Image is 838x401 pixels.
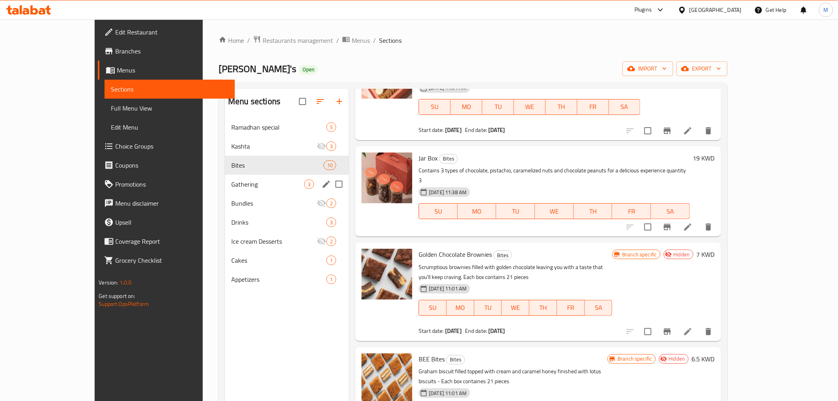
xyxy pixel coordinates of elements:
a: Coverage Report [98,232,234,251]
span: SU [422,206,455,217]
div: items [326,122,336,132]
span: Select to update [640,323,656,340]
h6: 6.5 KWD [692,353,715,365]
a: Menus [98,61,234,80]
span: TU [486,101,511,113]
div: Ice cream Desserts2 [225,232,349,251]
button: FR [612,203,651,219]
button: SA [651,203,690,219]
span: 2 [327,238,336,245]
span: Select to update [640,122,656,139]
span: MO [461,206,493,217]
button: MO [458,203,497,219]
button: TU [482,99,514,115]
li: / [373,36,376,45]
span: [PERSON_NAME]'s [219,60,296,78]
button: export [676,61,728,76]
a: Restaurants management [253,35,333,46]
span: Hidden [670,251,693,258]
div: Gathering [231,179,304,189]
span: Start date: [419,125,444,135]
p: Contains 3 types of chocolate, pistachio, caramelized nuts and chocolate peanuts for a delicious ... [419,166,689,185]
svg: Inactive section [317,199,326,208]
span: Edit Restaurant [115,27,228,37]
span: Branch specific [619,251,660,258]
span: Bites [447,355,465,364]
span: SU [422,101,448,113]
span: TU [499,206,532,217]
span: Bundles [231,199,317,208]
li: / [247,36,250,45]
a: Choice Groups [98,137,234,156]
span: 2 [327,200,336,207]
span: 5 [327,124,336,131]
button: edit [320,178,332,190]
span: Open [299,66,318,73]
span: Ice cream Desserts [231,237,317,246]
span: Drinks [231,218,326,227]
div: items [326,237,336,246]
span: 1 [327,276,336,283]
button: SU [419,300,447,316]
div: items [326,218,336,227]
button: delete [699,121,718,140]
span: WE [505,302,526,313]
span: Bites [231,160,324,170]
span: Jar Box [419,152,438,164]
button: Add section [330,92,349,111]
svg: Inactive section [317,141,326,151]
a: Edit Menu [105,118,234,137]
div: Appetizers1 [225,270,349,289]
span: End date: [465,326,487,336]
a: Menus [342,35,370,46]
span: M [824,6,828,14]
div: Bites10 [225,156,349,175]
span: TH [533,302,554,313]
span: Branch specific [614,355,655,363]
svg: Inactive section [317,237,326,246]
span: Kashta [231,141,317,151]
img: Golden Chocolate Brownies [362,249,412,300]
h2: Menu sections [228,95,280,107]
span: 3 [327,219,336,226]
span: 3 [327,143,336,150]
button: Branch-specific-item [658,322,677,341]
button: MO [451,99,482,115]
span: Version: [99,277,118,288]
span: TU [478,302,499,313]
button: SA [609,99,641,115]
button: delete [699,322,718,341]
h6: 19 KWD [693,153,715,164]
b: [DATE] [489,326,505,336]
span: Coverage Report [115,237,228,246]
span: MO [450,302,471,313]
button: TH [529,300,557,316]
a: Edit menu item [683,126,693,136]
p: Graham biscuit filled topped with cream and caramel honey finished with lotus biscuits - Each box... [419,367,608,386]
button: WE [535,203,574,219]
span: TH [577,206,609,217]
span: TH [549,101,574,113]
a: Upsell [98,213,234,232]
span: Upsell [115,218,228,227]
span: SA [612,101,638,113]
a: Menu disclaimer [98,194,234,213]
a: Edit menu item [683,327,693,336]
a: Promotions [98,175,234,194]
div: Bites [493,250,512,260]
span: Bites [494,251,512,260]
button: MO [447,300,474,316]
button: TH [546,99,577,115]
div: Open [299,65,318,74]
button: TU [496,203,535,219]
b: [DATE] [489,125,505,135]
a: Full Menu View [105,99,234,118]
a: Sections [105,80,234,99]
span: Bites [440,154,457,163]
span: Start date: [419,326,444,336]
div: items [304,179,314,189]
span: Promotions [115,179,228,189]
span: End date: [465,125,487,135]
span: Get support on: [99,291,135,301]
